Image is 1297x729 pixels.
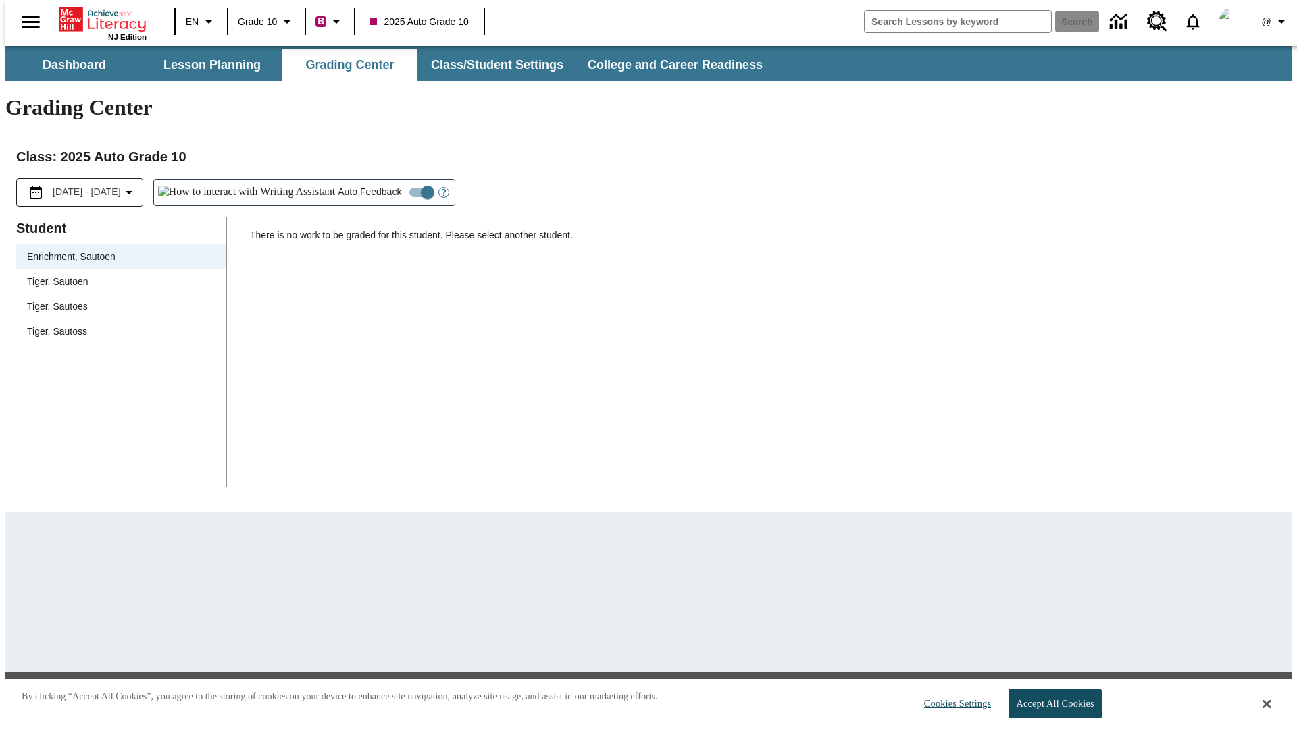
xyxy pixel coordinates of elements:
a: Data Center [1102,3,1139,40]
button: Grading Center [282,49,417,81]
span: Tiger, Sautoes [27,300,215,314]
button: Class/Student Settings [420,49,574,81]
button: Open Help for Writing Assistant [433,180,455,205]
span: Enrichment, Sautoen [27,250,215,264]
span: Tiger, Sautoen [27,275,215,289]
svg: Collapse Date Range Filter [121,184,137,200]
h1: Grading Center [5,95,1292,120]
button: Close [1263,698,1271,710]
span: NJ Edition [108,33,147,41]
button: Cookies Settings [912,690,996,718]
a: Resource Center, Will open in new tab [1139,3,1175,40]
input: search field [865,11,1051,32]
button: Lesson Planning [145,49,280,81]
button: Language: EN, Select a language [180,9,223,34]
div: Enrichment, Sautoen [16,244,226,269]
div: Tiger, Sautoss [16,319,226,344]
span: [DATE] - [DATE] [53,185,121,199]
button: Accept All Cookies [1009,689,1101,718]
span: EN [186,15,199,29]
div: Tiger, Sautoes [16,294,226,319]
img: How to interact with Writing Assistant [158,186,336,199]
img: Avatar [1219,8,1246,35]
button: Profile/Settings [1254,9,1297,34]
div: Tiger, Sautoen [16,269,226,294]
div: Home [59,5,147,41]
button: Select a new avatar [1211,4,1254,39]
button: Select the date range menu item [22,184,137,200]
div: SubNavbar [5,49,775,81]
span: B [317,13,324,30]
span: Grade 10 [238,15,277,29]
a: Notifications [1175,4,1211,39]
span: @ [1261,15,1271,29]
button: Dashboard [7,49,142,81]
p: Student [16,217,226,239]
button: Open side menu [11,2,51,42]
p: There is no work to be graded for this student. Please select another student. [250,228,1281,252]
button: College and Career Readiness [577,49,773,81]
span: Tiger, Sautoss [27,325,215,339]
span: Auto Feedback [338,185,401,199]
button: Grade: Grade 10, Select a grade [232,9,301,34]
h2: Class : 2025 Auto Grade 10 [16,146,1281,167]
span: 2025 Auto Grade 10 [370,15,468,29]
a: Home [59,6,147,33]
button: Boost Class color is violet red. Change class color [310,9,350,34]
div: SubNavbar [5,46,1292,81]
p: By clicking “Accept All Cookies”, you agree to the storing of cookies on your device to enhance s... [22,690,658,703]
